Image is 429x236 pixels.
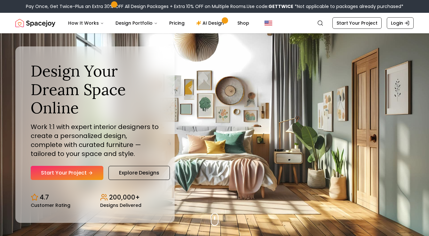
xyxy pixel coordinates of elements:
div: Design stats [31,188,159,208]
nav: Main [63,17,254,29]
b: GETTWICE [268,3,293,10]
small: Designs Delivered [100,203,141,208]
a: Start Your Project [332,17,382,29]
a: AI Design [191,17,231,29]
a: Start Your Project [31,166,103,180]
span: Use code: [247,3,293,10]
button: How It Works [63,17,109,29]
img: United States [265,19,272,27]
a: Pricing [164,17,190,29]
a: Spacejoy [15,17,55,29]
img: Spacejoy Logo [15,17,55,29]
button: Design Portfolio [110,17,163,29]
div: Pay Once, Get Twice-Plus an Extra 30% OFF All Design Packages + Extra 10% OFF on Multiple Rooms. [26,3,403,10]
a: Explore Designs [108,166,170,180]
p: Work 1:1 with expert interior designers to create a personalized design, complete with curated fu... [31,122,159,158]
a: Login [387,17,414,29]
nav: Global [15,13,414,33]
p: 200,000+ [109,193,140,202]
small: Customer Rating [31,203,70,208]
p: 4.7 [40,193,49,202]
a: Shop [232,17,254,29]
span: *Not applicable to packages already purchased* [293,3,403,10]
h1: Design Your Dream Space Online [31,62,159,117]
